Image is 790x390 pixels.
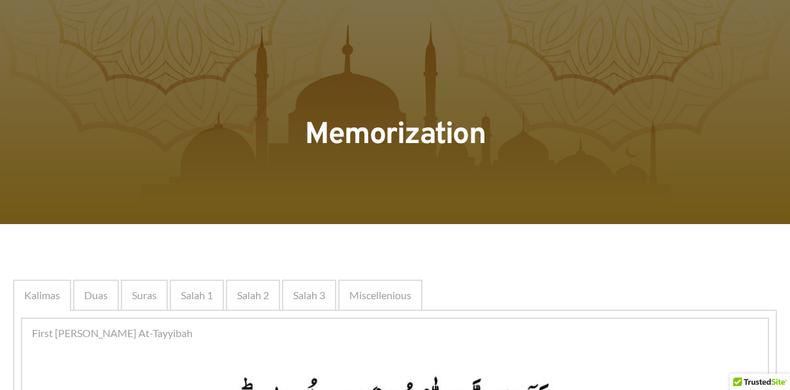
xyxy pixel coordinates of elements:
span: First [PERSON_NAME] At-Tayyibah [32,325,193,341]
span: Salah 2 [237,287,269,303]
span: Salah 3 [293,287,325,303]
span: Kalimas [24,287,60,303]
span: Memorization [305,116,485,155]
span: Miscellenious [349,287,411,303]
span: Salah 1 [181,287,213,303]
span: Suras [132,287,157,303]
span: Duas [84,287,108,303]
